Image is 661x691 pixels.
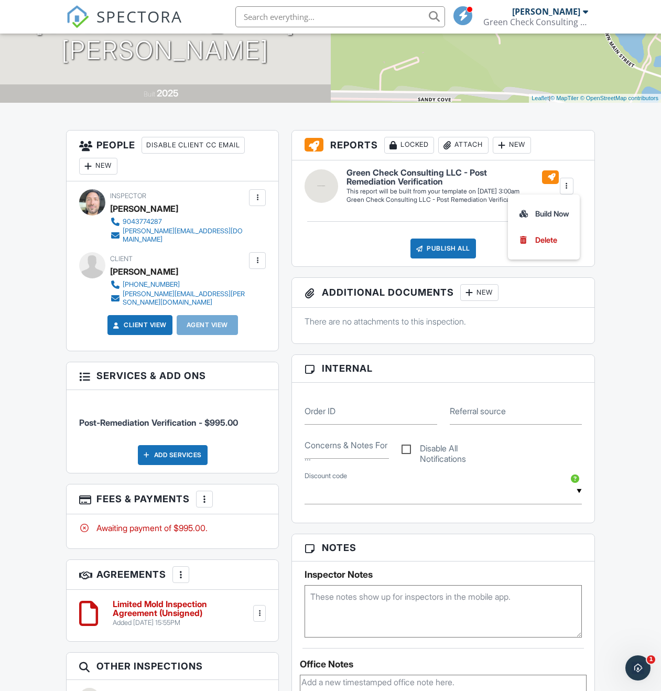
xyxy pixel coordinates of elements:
[305,433,388,459] input: Concerns & Notes For Your Inspector:
[300,659,586,670] div: Office Notes
[580,95,658,101] a: © OpenStreetMap contributors
[518,208,569,220] div: Build Now
[8,51,172,314] div: Thank you for chatting with me! Just to let you know, I’m an AI assistant here to help with your ...
[305,471,347,481] label: Discount code
[529,94,661,103] div: |
[67,653,278,680] h3: Other Inspections
[51,5,102,13] h1: Fin AI Agent
[67,484,278,514] h3: Fees & Payments
[346,196,558,204] div: Green Check Consulting LLC - Post Remediation Verification
[518,234,569,246] a: Delete
[7,4,27,24] button: go back
[647,655,655,664] span: 1
[110,290,246,307] a: [PERSON_NAME][EMAIL_ADDRESS][PERSON_NAME][DOMAIN_NAME]
[111,320,167,330] a: Client View
[67,343,75,352] button: Start recording
[535,234,557,246] div: Delete
[17,206,157,286] img: <a href="https://downloads.intercomcdn.com/i/o/m5c0n207/1492941071/e0166f5cb6555c08a45b9979fc99/a...
[305,405,335,417] label: Order ID
[17,297,164,307] div: Have a great day!
[8,51,201,315] div: Fin AI Agent says…
[138,445,208,465] div: Add Services
[346,187,558,196] div: This report will be built from your template on [DATE] 3:00am
[51,13,131,24] p: The team can also help
[8,315,172,348] div: Help Fin AI Agent understand how they’re doing:
[96,5,182,27] span: SPECTORA
[438,137,489,154] div: Attach
[67,131,278,181] h3: People
[402,444,485,457] label: Disable All Notifications
[493,137,531,154] div: New
[550,95,579,101] a: © MapTiler
[67,362,278,390] h3: Services & Add ons
[292,355,594,382] h3: Internal
[50,343,58,352] button: Gif picker
[9,321,201,339] textarea: Message…
[67,560,278,590] h3: Agreements
[110,264,178,279] div: [PERSON_NAME]
[79,158,117,175] div: New
[184,4,203,23] div: Close
[110,201,178,217] div: [PERSON_NAME]
[512,6,580,17] div: [PERSON_NAME]
[460,284,499,301] div: New
[346,168,558,187] h6: Green Check Consulting LLC - Post Remediation Verification
[110,279,246,290] a: [PHONE_NUMBER]
[532,95,549,101] a: Leaflet
[164,4,184,24] button: Home
[305,569,581,580] h5: Inspector Notes
[305,316,581,327] p: There are no attachments to this inspection.
[110,255,133,263] span: Client
[142,137,245,154] div: Disable Client CC Email
[110,192,146,200] span: Inspector
[292,131,594,160] h3: Reports
[8,315,201,349] div: Fin AI Agent says…
[113,600,251,628] a: Limited Mold Inspection Agreement (Unsigned) Added [DATE] 15:55PM
[66,14,182,36] a: SPECTORA
[123,280,180,289] div: [PHONE_NUMBER]
[33,343,41,352] button: Emoji picker
[17,33,146,44] span: How to Reorder/Copy an Inspection
[66,5,89,28] img: The Best Home Inspection Software - Spectora
[16,343,25,352] button: Upload attachment
[17,57,164,129] div: Thank you for chatting with me! Just to let you know, I’m an AI assistant here to help with your ...
[110,227,246,244] a: [PERSON_NAME][EMAIL_ADDRESS][DOMAIN_NAME]
[235,6,445,27] input: Search everything...
[123,218,162,226] div: 9043774287
[113,619,251,627] div: Added [DATE] 15:55PM
[17,135,162,174] b: If you’d like to speak with a member of our team, please respond to this message and press the ‘C...
[305,439,395,463] label: Concerns & Notes For Your Inspector:
[292,278,594,308] h3: Additional Documents
[79,522,266,534] div: Awaiting payment of $995.00.
[79,398,266,437] li: Service: Post-Remediation Verification
[123,290,246,307] div: [PERSON_NAME][EMAIL_ADDRESS][PERSON_NAME][DOMAIN_NAME]
[292,534,594,562] h3: Notes
[625,655,651,681] iframe: Intercom live chat
[450,405,506,417] label: Referral source
[123,227,246,244] div: [PERSON_NAME][EMAIL_ADDRESS][DOMAIN_NAME]
[30,6,47,23] img: Profile image for Fin AI Agent
[180,339,197,356] button: Send a message…
[110,217,246,227] a: 9043774287
[514,201,573,227] a: Build Now
[157,88,179,99] div: 2025
[410,239,476,258] div: Publish All
[17,33,193,44] div: How to Reorder/Copy an Inspection
[17,134,164,206] div: , and I’ll connect you to someone right away. ​
[79,417,238,428] span: Post-Remediation Verification - $995.00
[483,17,588,27] div: Green Check Consulting LLC
[144,90,155,98] span: Built
[113,600,251,618] h6: Limited Mold Inspection Agreement (Unsigned)
[384,137,434,154] div: Locked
